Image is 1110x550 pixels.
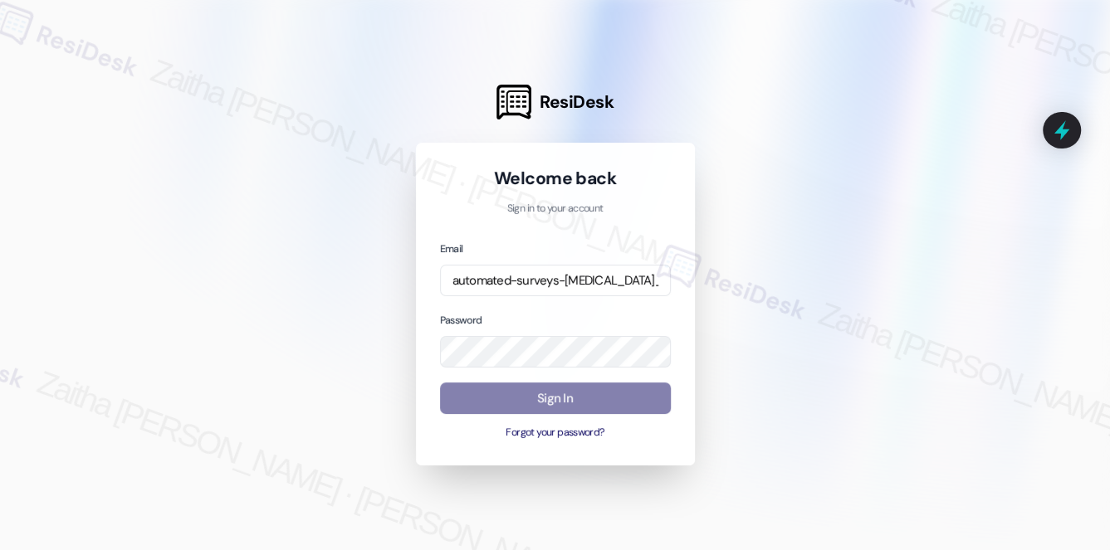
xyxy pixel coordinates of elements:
[440,426,671,440] button: Forgot your password?
[440,265,671,297] input: name@example.com
[440,314,482,327] label: Password
[440,202,671,217] p: Sign in to your account
[440,382,671,415] button: Sign In
[496,85,531,119] img: ResiDesk Logo
[440,167,671,190] h1: Welcome back
[540,90,614,114] span: ResiDesk
[440,242,463,256] label: Email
